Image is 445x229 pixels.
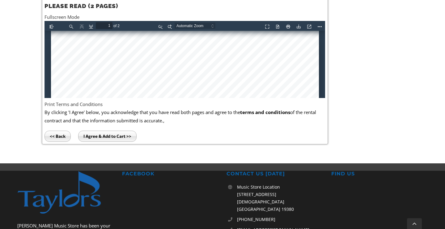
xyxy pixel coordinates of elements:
h2: CONTACT US [DATE] [227,171,323,177]
b: terms and conditions [240,109,290,115]
a: Fullscreen Mode [44,14,79,20]
a: [PHONE_NUMBER] [237,216,323,223]
strong: PLEASE READ (2 PAGES) [44,2,118,9]
span: of 2 [68,2,77,8]
input: I Agree & Add to Cart >> [78,131,137,142]
p: By clicking 'I Agree' below, you acknowledge that you have read both pages and agree to the of th... [44,108,325,125]
select: Zoom [130,2,178,8]
input: Page [51,1,68,8]
a: Print Terms and Conditions [44,101,103,107]
p: Music Store Location [STREET_ADDRESS][DEMOGRAPHIC_DATA] [GEOGRAPHIC_DATA] 19380 [237,183,323,213]
img: footer-logo [17,171,114,214]
h2: FACEBOOK [122,171,218,177]
input: << Back [44,131,71,142]
h2: FIND US [331,171,428,177]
